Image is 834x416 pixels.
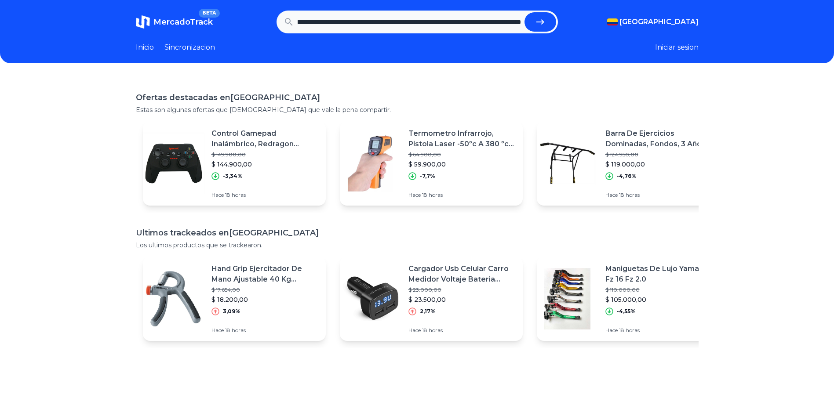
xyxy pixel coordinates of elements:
span: BETA [199,9,219,18]
p: -4,76% [617,173,637,180]
a: Featured imageManiguetas De Lujo Yamaha Fz 16 Fz 2.0$ 110.000,00$ 105.000,00-4,55%Hace 18 horas [537,257,720,341]
p: -7,7% [420,173,435,180]
p: Hand Grip Ejercitador De Mano Ajustable 40 Kg Sportfitness [211,264,319,285]
h1: Ofertas destacadas en [GEOGRAPHIC_DATA] [136,91,699,104]
p: Hace 18 horas [605,192,713,199]
h1: Ultimos trackeados en [GEOGRAPHIC_DATA] [136,227,699,239]
img: Featured image [143,133,204,194]
button: Iniciar sesion [655,42,699,53]
span: MercadoTrack [153,17,213,27]
p: $ 64.900,00 [408,151,516,158]
img: Featured image [537,268,598,329]
span: [GEOGRAPHIC_DATA] [619,17,699,27]
p: $ 110.000,00 [605,286,713,293]
p: $ 149.900,00 [211,151,319,158]
img: Colombia [607,18,618,25]
img: Featured image [340,133,401,194]
p: $ 23.500,00 [408,295,516,304]
p: Hace 18 horas [408,192,516,199]
p: $ 144.900,00 [211,160,319,169]
a: Featured imageHand Grip Ejercitador De Mano Ajustable 40 Kg Sportfitness$ 17.654,00$ 18.200,003,0... [143,257,326,341]
p: Termometro Infrarrojo, Pistola Laser -50ºc A 380 ºc Digital [408,128,516,149]
p: $ 59.900,00 [408,160,516,169]
p: Control Gamepad Inalámbrico, Redragon Harrow G808, Pc / Ps3 [211,128,319,149]
img: Featured image [537,133,598,194]
img: Featured image [143,268,204,329]
a: Sincronizacion [164,42,215,53]
p: Hace 18 horas [605,327,713,334]
p: Hace 18 horas [211,327,319,334]
a: Featured imageControl Gamepad Inalámbrico, Redragon Harrow G808, Pc / Ps3$ 149.900,00$ 144.900,00... [143,121,326,206]
img: MercadoTrack [136,15,150,29]
p: Cargador Usb Celular Carro Medidor Voltaje Bateria Vehicular [408,264,516,285]
p: 3,09% [223,308,240,315]
p: Estas son algunas ofertas que [DEMOGRAPHIC_DATA] que vale la pena compartir. [136,105,699,114]
p: -3,34% [223,173,243,180]
p: Los ultimos productos que se trackearon. [136,241,699,250]
p: $ 17.654,00 [211,286,319,293]
p: 2,17% [420,308,436,315]
p: $ 23.000,00 [408,286,516,293]
p: $ 119.000,00 [605,160,713,169]
a: Featured imageTermometro Infrarrojo, Pistola Laser -50ºc A 380 ºc Digital$ 64.900,00$ 59.900,00-7... [340,121,523,206]
p: -4,55% [617,308,636,315]
a: Featured imageCargador Usb Celular Carro Medidor Voltaje Bateria Vehicular$ 23.000,00$ 23.500,002... [340,257,523,341]
a: Inicio [136,42,154,53]
img: Featured image [340,268,401,329]
p: $ 105.000,00 [605,295,713,304]
a: MercadoTrackBETA [136,15,213,29]
button: [GEOGRAPHIC_DATA] [607,17,699,27]
p: Hace 18 horas [211,192,319,199]
a: Featured imageBarra De Ejercicios Dominadas, Fondos, 3 Años De Garantía$ 124.950,00$ 119.000,00-4... [537,121,720,206]
p: Barra De Ejercicios Dominadas, Fondos, 3 Años De Garantía [605,128,713,149]
p: Hace 18 horas [408,327,516,334]
p: $ 18.200,00 [211,295,319,304]
p: Maniguetas De Lujo Yamaha Fz 16 Fz 2.0 [605,264,713,285]
p: $ 124.950,00 [605,151,713,158]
